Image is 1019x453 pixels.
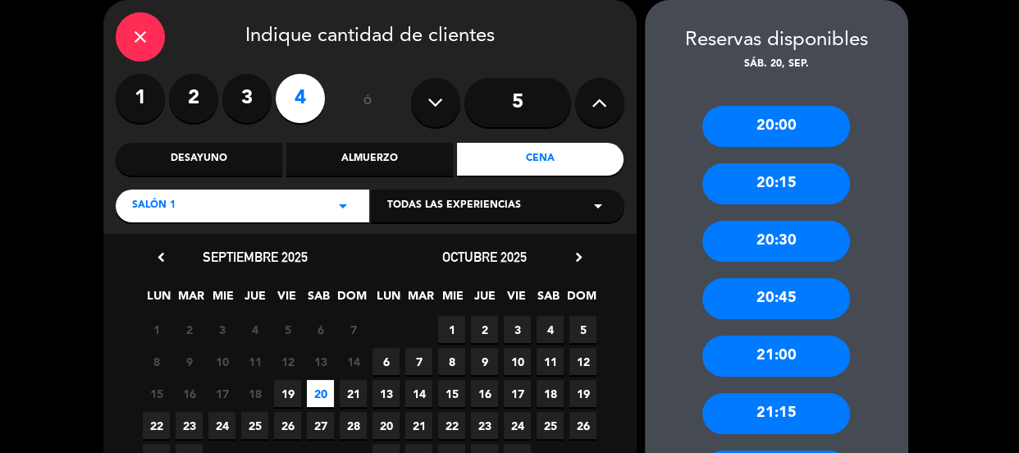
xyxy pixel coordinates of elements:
span: SAB [535,286,562,313]
span: 26 [274,412,301,439]
span: DOM [567,286,594,313]
span: 25 [241,412,268,439]
label: 2 [169,74,218,123]
div: 20:15 [702,163,850,204]
span: JUE [241,286,268,313]
span: 6 [372,348,400,375]
div: 20:45 [702,278,850,319]
span: 8 [143,348,170,375]
span: 22 [438,412,465,439]
span: 10 [208,348,235,375]
div: 21:15 [702,393,850,434]
span: 11 [241,348,268,375]
span: 23 [176,412,203,439]
span: 1 [143,316,170,343]
span: septiembre 2025 [203,249,308,265]
span: 27 [307,412,334,439]
span: 11 [537,348,564,375]
span: LUN [375,286,402,313]
span: 3 [504,316,531,343]
i: chevron_right [570,249,587,266]
div: 20:00 [702,106,850,147]
span: LUN [145,286,172,313]
span: 26 [569,412,596,439]
span: 16 [176,380,203,407]
span: 17 [504,380,531,407]
span: 17 [208,380,235,407]
span: 12 [569,348,596,375]
span: 9 [471,348,498,375]
span: 3 [208,316,235,343]
span: VIE [273,286,300,313]
div: Cena [457,143,624,176]
span: 15 [143,380,170,407]
span: 2 [176,316,203,343]
span: 8 [438,348,465,375]
span: 19 [569,380,596,407]
span: 4 [537,316,564,343]
span: 12 [274,348,301,375]
span: 9 [176,348,203,375]
span: 4 [241,316,268,343]
span: 13 [372,380,400,407]
div: Almuerzo [286,143,453,176]
span: MIE [439,286,466,313]
span: 5 [274,316,301,343]
span: VIE [503,286,530,313]
span: 14 [405,380,432,407]
span: 25 [537,412,564,439]
span: MAR [177,286,204,313]
span: JUE [471,286,498,313]
span: 19 [274,380,301,407]
span: 10 [504,348,531,375]
span: DOM [337,286,364,313]
span: MIE [209,286,236,313]
span: 23 [471,412,498,439]
span: 28 [340,412,367,439]
span: 22 [143,412,170,439]
span: 1 [438,316,465,343]
i: close [130,27,150,47]
span: SAB [305,286,332,313]
div: sáb. 20, sep. [645,57,908,73]
label: 1 [116,74,165,123]
span: Todas las experiencias [387,198,521,214]
div: 20:30 [702,221,850,262]
i: arrow_drop_down [588,196,608,216]
span: MAR [407,286,434,313]
span: Salón 1 [132,198,176,214]
span: 2 [471,316,498,343]
i: arrow_drop_down [333,196,353,216]
span: 7 [405,348,432,375]
div: 21:00 [702,336,850,377]
div: ó [341,74,395,131]
span: 24 [504,412,531,439]
span: 21 [405,412,432,439]
span: octubre 2025 [442,249,527,265]
span: 18 [241,380,268,407]
label: 3 [222,74,272,123]
span: 7 [340,316,367,343]
i: chevron_left [153,249,170,266]
div: Indique cantidad de clientes [116,12,624,62]
span: 14 [340,348,367,375]
span: 18 [537,380,564,407]
span: 5 [569,316,596,343]
span: 6 [307,316,334,343]
label: 4 [276,74,325,123]
span: 21 [340,380,367,407]
span: 20 [307,380,334,407]
span: 16 [471,380,498,407]
div: Reservas disponibles [645,25,908,57]
span: 20 [372,412,400,439]
div: Desayuno [116,143,282,176]
span: 15 [438,380,465,407]
span: 13 [307,348,334,375]
span: 24 [208,412,235,439]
